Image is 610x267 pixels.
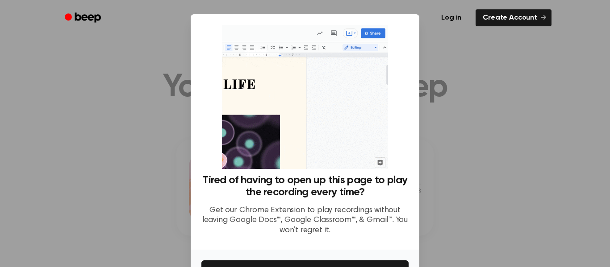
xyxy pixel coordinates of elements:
[58,9,109,27] a: Beep
[476,9,552,26] a: Create Account
[201,205,409,236] p: Get our Chrome Extension to play recordings without leaving Google Docs™, Google Classroom™, & Gm...
[432,8,470,28] a: Log in
[222,25,388,169] img: Beep extension in action
[201,174,409,198] h3: Tired of having to open up this page to play the recording every time?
